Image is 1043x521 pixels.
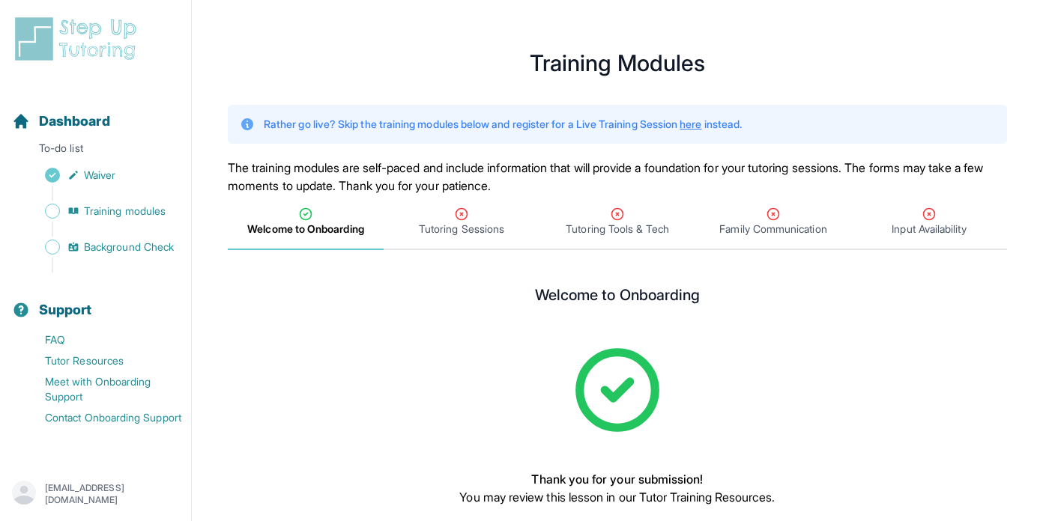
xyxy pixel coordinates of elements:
[566,222,668,237] span: Tutoring Tools & Tech
[12,329,191,350] a: FAQ
[264,117,742,132] p: Rather go live? Skip the training modules below and register for a Live Training Session instead.
[6,275,185,326] button: Support
[12,15,145,63] img: logo
[892,222,966,237] span: Input Availability
[12,201,191,222] a: Training modules
[459,488,775,506] p: You may review this lesson in our Tutor Training Resources.
[12,407,191,428] a: Contact Onboarding Support
[228,195,1007,250] nav: Tabs
[228,54,1007,72] h1: Training Modules
[39,299,92,320] span: Support
[6,87,185,138] button: Dashboard
[45,482,179,506] p: [EMAIL_ADDRESS][DOMAIN_NAME]
[39,111,110,132] span: Dashboard
[12,371,191,407] a: Meet with Onboarding Support
[84,240,174,255] span: Background Check
[84,204,166,219] span: Training modules
[12,165,191,186] a: Waiver
[12,111,110,132] a: Dashboard
[719,222,826,237] span: Family Communication
[459,470,775,488] p: Thank you for your submission!
[12,237,191,258] a: Background Check
[228,159,1007,195] p: The training modules are self-paced and include information that will provide a foundation for yo...
[6,141,185,162] p: To-do list
[12,350,191,371] a: Tutor Resources
[84,168,115,183] span: Waiver
[12,481,179,508] button: [EMAIL_ADDRESS][DOMAIN_NAME]
[680,118,701,130] a: here
[535,286,700,310] h2: Welcome to Onboarding
[419,222,504,237] span: Tutoring Sessions
[247,222,363,237] span: Welcome to Onboarding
